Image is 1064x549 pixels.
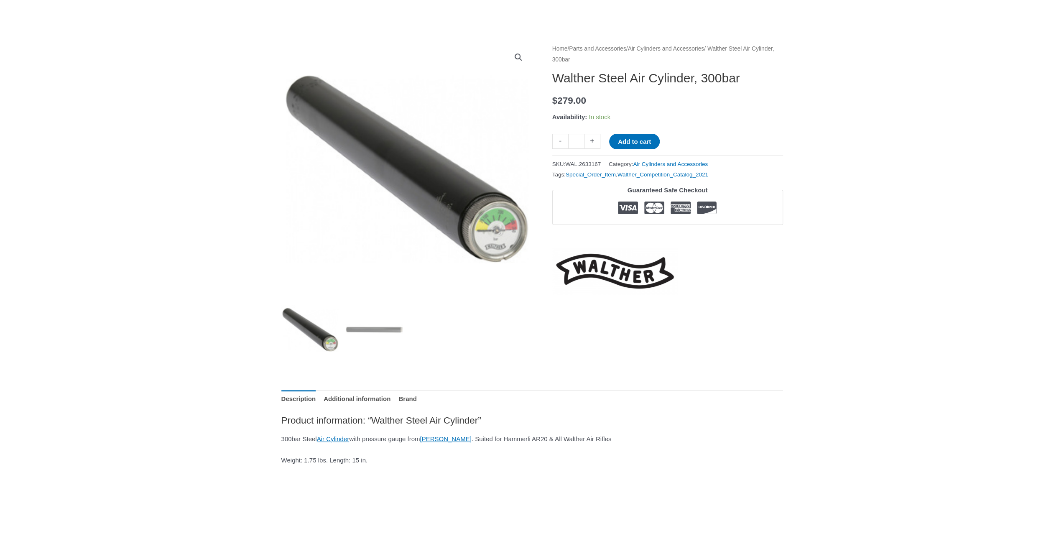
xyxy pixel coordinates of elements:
h2: Product information: “Walther Steel Air Cylinder” [281,414,783,426]
p: 300bar Steel with pressure gauge from . Suited for Hammerli AR20 & All Walther Air Rifles [281,433,783,445]
span: Availability: [552,113,587,120]
a: Additional information [324,390,390,408]
a: Walther_Competition_Catalog_2021 [617,171,708,178]
a: Air Cylinder [317,435,350,442]
iframe: Customer reviews powered by Trustpilot [552,231,783,241]
span: $ [552,95,558,106]
a: Parts and Accessories [569,46,626,52]
a: Air Cylinders and Accessories [633,161,708,167]
span: Tags: , [552,169,708,180]
h1: Walther Steel Air Cylinder, 300bar [552,71,783,86]
a: Air Cylinders and Accessories [628,46,704,52]
nav: Breadcrumb [552,43,783,65]
img: Walther Steel Air Cylinder [281,43,532,294]
span: WAL.2633167 [565,161,601,167]
a: View full-screen image gallery [511,50,526,65]
p: Weight: 1.75 lbs. Length: 15 in. [281,455,783,466]
span: In stock [589,113,610,120]
a: Walther [552,248,678,295]
a: - [552,134,568,148]
span: SKU: [552,159,601,169]
button: Add to cart [609,134,660,149]
a: Special_Order_Item [566,171,616,178]
bdi: 279.00 [552,95,586,106]
a: Brand [398,390,416,408]
input: Product quantity [568,134,584,148]
a: [PERSON_NAME] [420,435,471,442]
a: + [584,134,600,148]
img: Walther Steel Air Cylinder [281,301,339,359]
span: Category: [609,159,708,169]
img: Walther Steel Air Cylinder, 300bar - Image 2 [345,301,403,359]
a: Home [552,46,568,52]
legend: Guaranteed Safe Checkout [624,184,711,196]
a: Description [281,390,316,408]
